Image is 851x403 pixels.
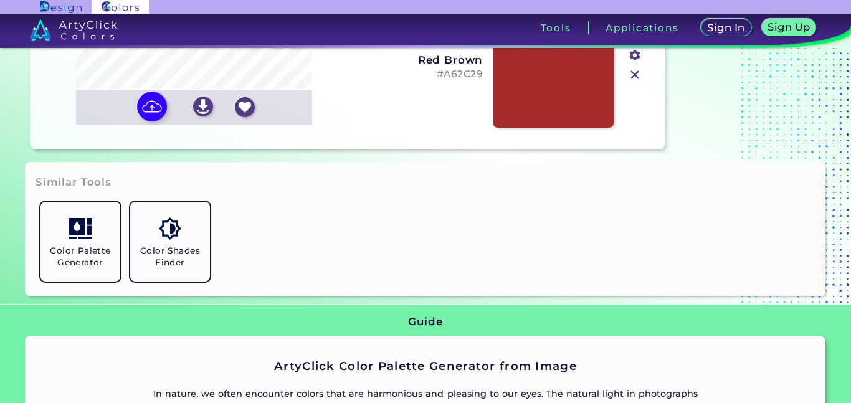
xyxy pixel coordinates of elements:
h5: #A62C29 [356,69,483,80]
h3: Tools [541,23,571,32]
img: icon_col_pal_col.svg [69,217,91,239]
h5: Sign Up [769,22,808,32]
img: icon_color_shades.svg [159,217,181,239]
h3: Applications [606,23,678,32]
h3: Red Brown [356,54,483,66]
h5: Color Shades Finder [135,245,205,268]
h5: Color Palette Generator [45,245,115,268]
img: icon_close.svg [627,67,643,83]
h5: Sign In [709,23,743,32]
a: Sign In [703,20,749,36]
img: logo_artyclick_colors_white.svg [30,19,118,41]
h3: Guide [408,315,442,330]
h3: Similar Tools [36,175,112,190]
img: icon picture [137,92,167,121]
a: Sign Up [764,20,814,36]
img: ArtyClick Design logo [40,1,82,13]
a: Color Palette Generator [36,197,125,287]
img: icon_download_white.svg [193,97,213,116]
a: Color Shades Finder [125,197,215,287]
h2: ArtyClick Color Palette Generator from Image [153,358,698,374]
img: icon_favourite_white.svg [235,97,255,117]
